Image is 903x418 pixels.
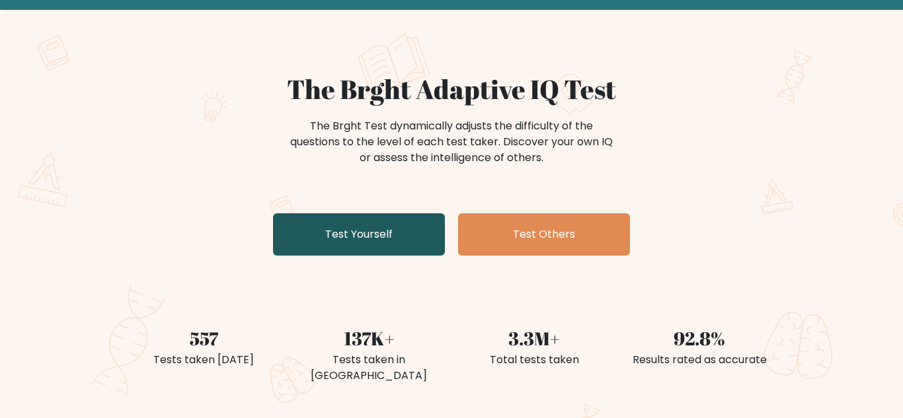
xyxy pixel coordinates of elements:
a: Test Yourself [273,213,445,256]
div: 3.3M+ [459,324,609,352]
div: 557 [129,324,278,352]
h1: The Brght Adaptive IQ Test [129,73,774,105]
div: 137K+ [294,324,444,352]
div: 92.8% [625,324,774,352]
div: Results rated as accurate [625,352,774,368]
div: Total tests taken [459,352,609,368]
div: Tests taken in [GEOGRAPHIC_DATA] [294,352,444,384]
div: Tests taken [DATE] [129,352,278,368]
a: Test Others [458,213,630,256]
div: The Brght Test dynamically adjusts the difficulty of the questions to the level of each test take... [286,118,617,166]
